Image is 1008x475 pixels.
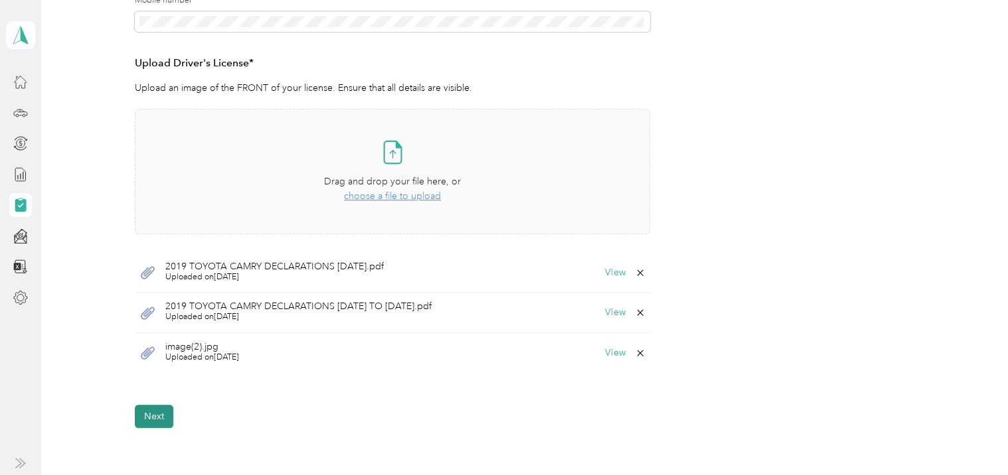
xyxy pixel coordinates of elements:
span: 2019 TOYOTA CAMRY DECLARATIONS [DATE].pdf [165,262,384,271]
span: Drag and drop your file here, orchoose a file to upload [135,109,649,234]
span: Drag and drop your file here, or [324,176,461,187]
p: Upload an image of the FRONT of your license. Ensure that all details are visible. [135,81,650,95]
button: Next [135,405,173,428]
button: View [605,268,626,277]
span: choose a file to upload [344,190,441,202]
iframe: Everlance-gr Chat Button Frame [934,401,1008,475]
span: image(2).jpg [165,342,239,352]
span: Uploaded on [DATE] [165,311,432,323]
span: 2019 TOYOTA CAMRY DECLARATIONS [DATE] TO [DATE].pdf [165,302,432,311]
button: View [605,308,626,317]
span: Uploaded on [DATE] [165,352,239,364]
span: Uploaded on [DATE] [165,271,384,283]
h3: Upload Driver's License* [135,55,650,72]
button: View [605,348,626,358]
